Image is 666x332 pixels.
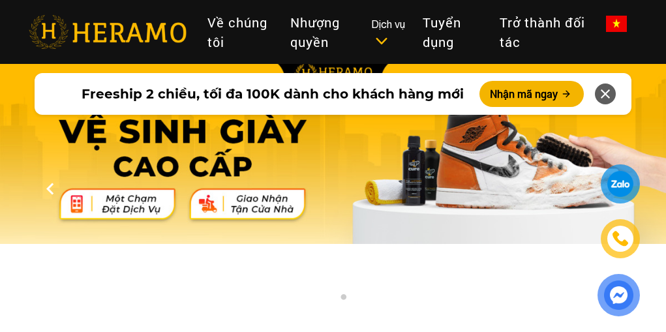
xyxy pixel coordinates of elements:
img: vn-flag.png [606,16,627,32]
a: Nhượng quyền [280,7,371,57]
div: Dịch vụ [371,16,412,48]
a: Trở thành đối tác [489,7,596,57]
img: phone-icon [612,230,629,247]
img: heramo-logo.png [29,15,187,49]
button: 1 [317,294,330,307]
span: Freeship 2 chiều, tối đa 100K dành cho khách hàng mới [82,84,464,104]
button: Nhận mã ngay [479,81,584,107]
a: phone-icon [603,221,638,256]
button: 2 [337,294,350,307]
a: Tuyển dụng [412,7,489,57]
a: Về chúng tôi [197,7,280,57]
img: subToggleIcon [374,35,388,48]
